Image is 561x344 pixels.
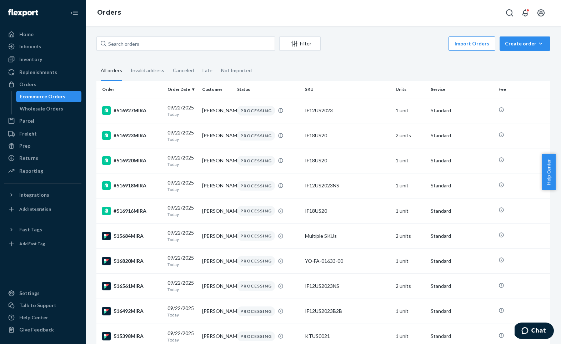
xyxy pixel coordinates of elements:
[393,173,427,198] td: 1 unit
[199,249,234,274] td: [PERSON_NAME]
[102,207,162,215] div: #516916MIRA
[202,86,231,92] div: Customer
[305,132,390,139] div: IF18US20
[102,307,162,315] div: 516492MIRA
[167,279,196,293] div: 09/22/2025
[102,131,162,140] div: #516923MIRA
[221,61,252,80] div: Not Imported
[237,231,275,241] div: PROCESSING
[131,61,164,80] div: Invalid address
[19,81,36,88] div: Orders
[305,257,390,265] div: YO-FA-01633-00
[431,333,493,340] p: Standard
[19,302,56,309] div: Talk to Support
[4,140,81,152] a: Prep
[4,67,81,78] a: Replenishments
[97,9,121,16] a: Orders
[199,274,234,299] td: [PERSON_NAME]
[4,128,81,139] a: Freight
[237,156,275,166] div: PROCESSING
[4,238,81,250] a: Add Fast Tag
[19,241,45,247] div: Add Fast Tag
[4,300,81,311] button: Talk to Support
[431,132,493,139] p: Standard
[19,290,40,297] div: Settings
[19,142,30,149] div: Prep
[20,93,65,100] div: Ecommerce Orders
[167,186,196,192] p: Today
[102,232,162,240] div: 515684MIRA
[234,81,302,98] th: Status
[393,249,427,274] td: 1 unit
[393,123,427,148] td: 2 units
[96,81,165,98] th: Order
[101,61,122,81] div: All orders
[19,206,51,212] div: Add Integration
[199,173,234,198] td: [PERSON_NAME]
[19,226,42,233] div: Fast Tags
[393,98,427,123] td: 1 unit
[19,130,37,137] div: Freight
[4,54,81,65] a: Inventory
[431,282,493,290] p: Standard
[202,61,212,80] div: Late
[167,236,196,242] p: Today
[305,207,390,215] div: IF18US20
[393,223,427,249] td: 2 units
[19,191,49,198] div: Integrations
[19,314,48,321] div: Help Center
[305,282,390,290] div: IF12US2023NS
[173,61,194,80] div: Canceled
[167,286,196,293] p: Today
[237,131,275,141] div: PROCESSING
[431,107,493,114] p: Standard
[305,182,390,189] div: IF12US2023NS
[102,332,162,340] div: 515398MIRA
[505,40,545,47] div: Create order
[199,198,234,223] td: [PERSON_NAME]
[431,308,493,315] p: Standard
[167,229,196,242] div: 09/22/2025
[305,308,390,315] div: IF12US2023B2B
[19,31,34,38] div: Home
[91,3,127,23] ol: breadcrumbs
[237,281,275,291] div: PROCESSING
[502,6,517,20] button: Open Search Box
[16,103,82,114] a: Wholesale Orders
[167,111,196,117] p: Today
[19,154,38,162] div: Returns
[305,333,390,340] div: KTUS0021
[280,40,320,47] div: Filter
[199,299,234,324] td: [PERSON_NAME]
[279,36,321,51] button: Filter
[167,261,196,267] p: Today
[8,9,38,16] img: Flexport logo
[237,106,275,116] div: PROCESSING
[167,337,196,343] p: Today
[19,43,41,50] div: Inbounds
[237,206,275,216] div: PROCESSING
[449,36,495,51] button: Import Orders
[237,256,275,266] div: PROCESSING
[102,257,162,265] div: 516820MIRA
[165,81,199,98] th: Order Date
[19,56,42,63] div: Inventory
[167,129,196,142] div: 09/22/2025
[500,36,550,51] button: Create order
[167,161,196,167] p: Today
[518,6,532,20] button: Open notifications
[167,305,196,318] div: 09/22/2025
[431,207,493,215] p: Standard
[305,107,390,114] div: IF12US2023
[515,323,554,340] iframe: Opens a widget where you can chat to one of our agents
[393,81,427,98] th: Units
[302,81,393,98] th: SKU
[4,29,81,40] a: Home
[102,106,162,115] div: #516927MIRA
[67,6,81,20] button: Close Navigation
[167,136,196,142] p: Today
[167,104,196,117] div: 09/22/2025
[431,257,493,265] p: Standard
[4,152,81,164] a: Returns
